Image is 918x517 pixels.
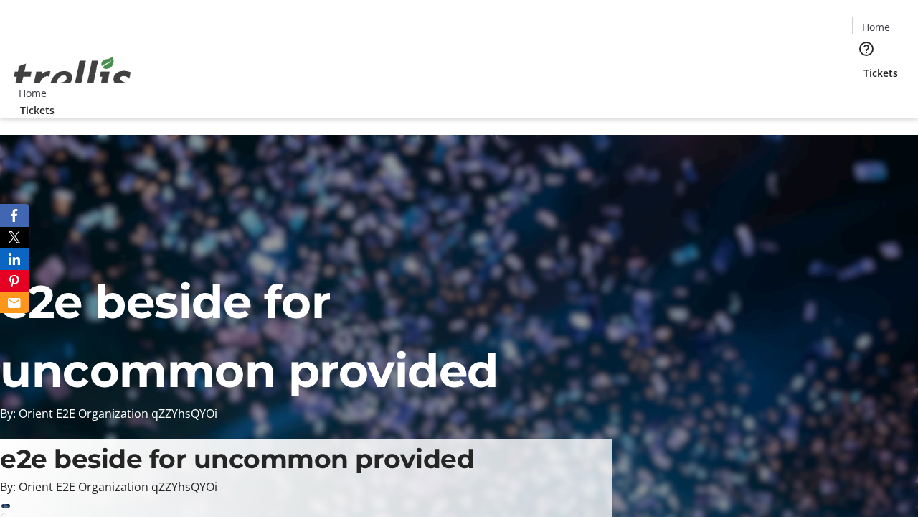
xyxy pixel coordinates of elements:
span: Home [19,85,47,101]
a: Home [9,85,55,101]
a: Home [853,19,899,34]
a: Tickets [852,65,909,80]
img: Orient E2E Organization qZZYhsQYOi's Logo [9,41,136,113]
a: Tickets [9,103,66,118]
span: Tickets [863,65,898,80]
button: Cart [852,80,881,109]
span: Home [862,19,890,34]
span: Tickets [20,103,55,118]
button: Help [852,34,881,63]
